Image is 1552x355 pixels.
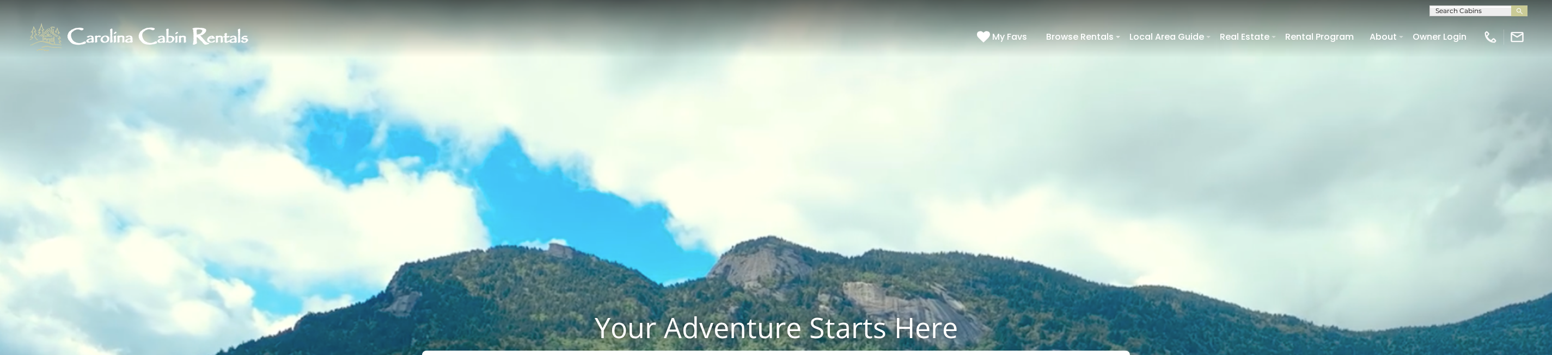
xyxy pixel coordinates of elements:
[977,30,1030,44] a: My Favs
[992,30,1027,44] span: My Favs
[1364,27,1402,46] a: About
[1407,27,1472,46] a: Owner Login
[1124,27,1209,46] a: Local Area Guide
[1214,27,1275,46] a: Real Estate
[1510,29,1525,45] img: mail-regular-white.png
[1280,27,1359,46] a: Rental Program
[8,310,1544,344] h1: Your Adventure Starts Here
[1483,29,1498,45] img: phone-regular-white.png
[27,21,253,53] img: White-1-1-2.png
[1041,27,1119,46] a: Browse Rentals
